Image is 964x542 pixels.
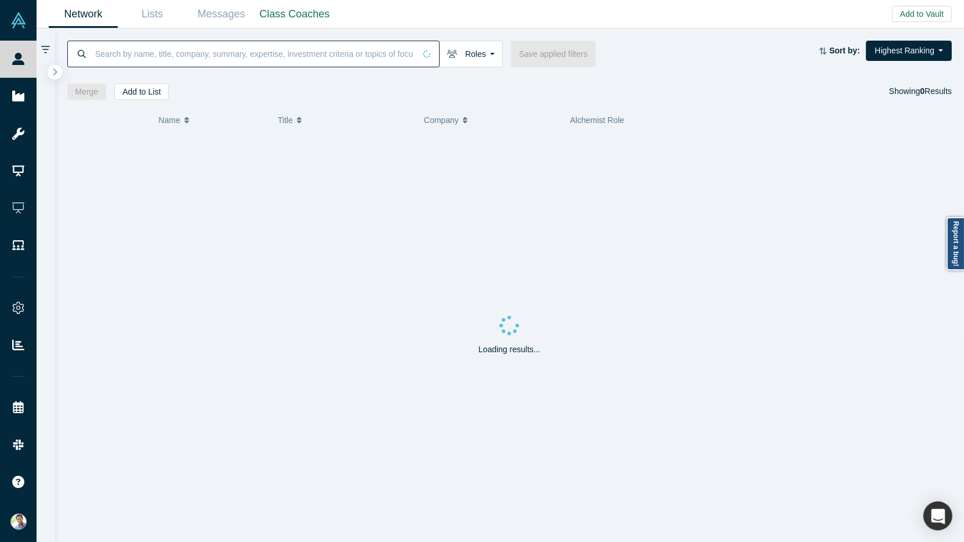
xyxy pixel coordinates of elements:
[424,108,558,132] button: Company
[158,108,180,132] span: Name
[920,86,925,96] strong: 0
[278,108,412,132] button: Title
[49,1,118,28] a: Network
[158,108,266,132] button: Name
[439,41,503,67] button: Roles
[67,84,107,100] button: Merge
[114,84,169,100] button: Add to List
[511,41,596,67] button: Save applied filters
[187,1,256,28] a: Messages
[118,1,187,28] a: Lists
[829,46,860,55] strong: Sort by:
[424,108,459,132] span: Company
[866,41,952,61] button: Highest Ranking
[10,514,27,530] img: Ravi Belani's Account
[94,40,415,67] input: Search by name, title, company, summary, expertise, investment criteria or topics of focus
[278,108,293,132] span: Title
[256,1,334,28] a: Class Coaches
[947,217,964,270] a: Report a bug!
[892,6,952,22] button: Add to Vault
[920,86,952,96] span: Results
[10,12,27,28] img: Alchemist Vault Logo
[570,115,624,125] span: Alchemist Role
[889,84,952,100] div: Showing
[479,344,541,356] p: Loading results...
